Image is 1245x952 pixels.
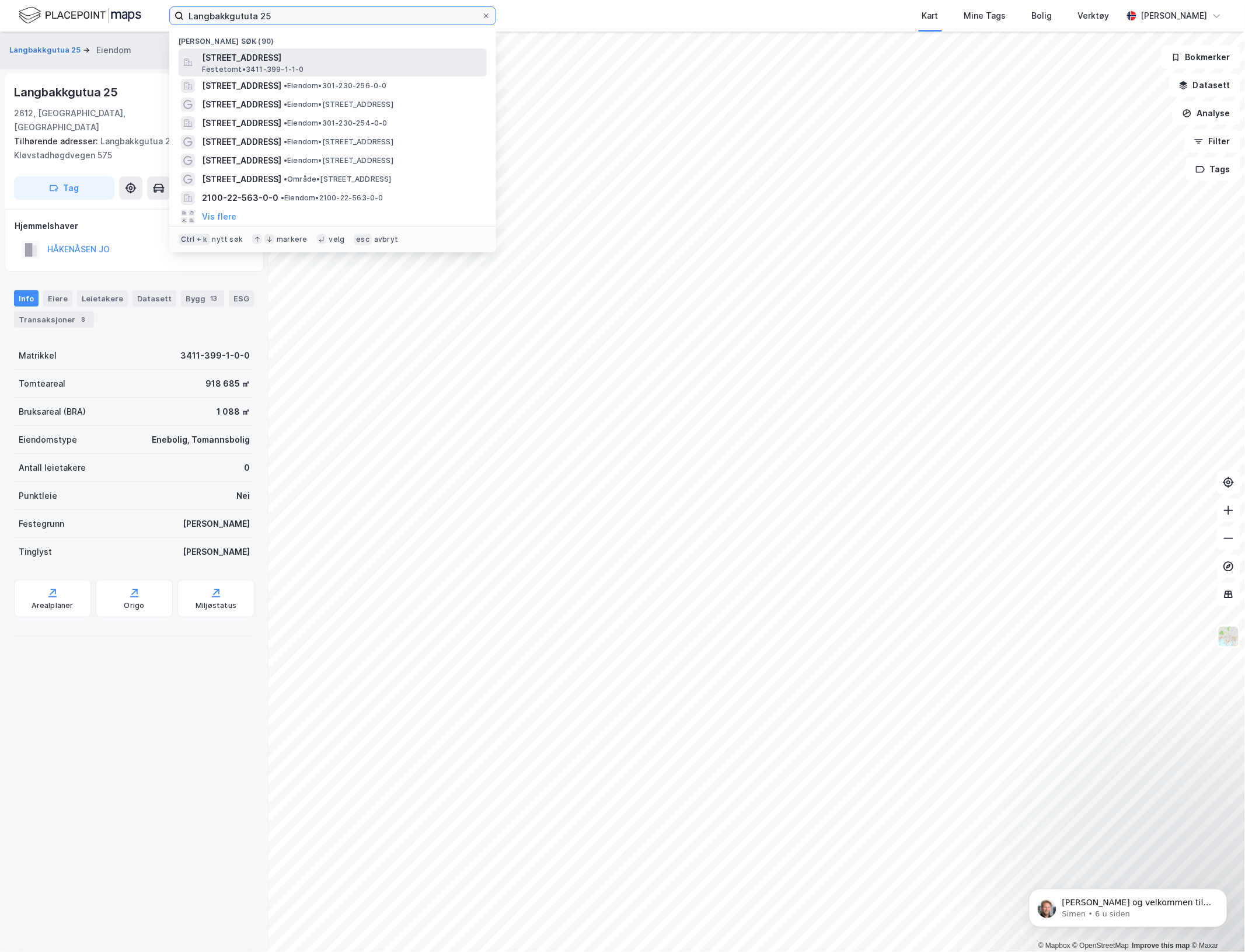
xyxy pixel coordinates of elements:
[19,349,57,363] div: Matrikkel
[277,235,307,244] div: markere
[202,116,281,130] span: [STREET_ADDRESS]
[14,83,120,102] div: Langbakkgutua 25
[181,290,224,307] div: Bygg
[1012,864,1245,946] iframe: Intercom notifications melding
[354,234,372,245] div: esc
[284,81,287,90] span: •
[77,290,128,307] div: Leietakere
[202,210,236,224] button: Vis flere
[212,235,243,244] div: nytt søk
[14,176,114,200] button: Tag
[32,601,73,610] div: Arealplaner
[236,489,250,503] div: Nei
[19,433,77,447] div: Eiendomstype
[284,100,287,109] span: •
[284,137,287,146] span: •
[1141,9,1208,23] div: [PERSON_NAME]
[1032,9,1052,23] div: Bolig
[19,461,86,475] div: Antall leietakere
[78,314,89,325] div: 8
[284,175,287,183] span: •
[1218,626,1240,648] img: Z
[14,311,94,328] div: Transaksjoner
[284,100,393,109] span: Eiendom • [STREET_ADDRESS]
[1073,942,1129,950] a: OpenStreetMap
[217,405,250,419] div: 1 088 ㎡
[9,44,83,56] button: Langbakkgutua 25
[1038,942,1070,950] a: Mapbox
[19,545,52,559] div: Tinglyst
[229,290,254,307] div: ESG
[132,290,176,307] div: Datasett
[244,461,250,475] div: 0
[1173,102,1240,125] button: Analyse
[183,545,250,559] div: [PERSON_NAME]
[208,293,219,304] div: 13
[1078,9,1110,23] div: Verktøy
[202,98,281,112] span: [STREET_ADDRESS]
[202,65,304,74] span: Festetomt • 3411-399-1-1-0
[922,9,939,23] div: Kart
[1162,46,1240,69] button: Bokmerker
[51,45,201,55] p: Message from Simen, sent 6 u siden
[1132,942,1190,950] a: Improve this map
[284,175,392,184] span: Område • [STREET_ADDRESS]
[281,193,383,203] span: Eiendom • 2100-22-563-0-0
[124,601,145,610] div: Origo
[284,156,287,165] span: •
[19,5,141,26] img: logo.f888ab2527a4732fd821a326f86c7f29.svg
[202,79,281,93] span: [STREET_ADDRESS]
[196,601,236,610] div: Miljøstatus
[205,377,250,391] div: 918 685 ㎡
[19,377,65,391] div: Tomteareal
[14,290,39,307] div: Info
[964,9,1006,23] div: Mine Tags
[329,235,345,244] div: velg
[374,235,398,244] div: avbryt
[1186,158,1240,181] button: Tags
[202,172,281,186] span: [STREET_ADDRESS]
[284,81,387,91] span: Eiendom • 301-230-256-0-0
[1184,130,1240,153] button: Filter
[284,137,393,147] span: Eiendom • [STREET_ADDRESS]
[281,193,284,202] span: •
[180,349,250,363] div: 3411-399-1-0-0
[202,191,278,205] span: 2100-22-563-0-0
[284,119,287,127] span: •
[183,517,250,531] div: [PERSON_NAME]
[14,136,100,146] span: Tilhørende adresser:
[202,51,482,65] span: [STREET_ADDRESS]
[202,135,281,149] span: [STREET_ADDRESS]
[1169,74,1240,97] button: Datasett
[152,433,250,447] div: Enebolig, Tomannsbolig
[19,405,86,419] div: Bruksareal (BRA)
[169,27,496,48] div: [PERSON_NAME] søk (90)
[14,106,192,134] div: 2612, [GEOGRAPHIC_DATA], [GEOGRAPHIC_DATA]
[179,234,210,245] div: Ctrl + k
[15,219,254,233] div: Hjemmelshaver
[284,119,388,128] span: Eiendom • 301-230-254-0-0
[14,134,245,162] div: Langbakkgutua 27, Kløvstadhøgdvegen 575
[96,43,131,57] div: Eiendom
[284,156,393,165] span: Eiendom • [STREET_ADDRESS]
[19,517,64,531] div: Festegrunn
[19,489,57,503] div: Punktleie
[184,7,482,25] input: Søk på adresse, matrikkel, gårdeiere, leietakere eller personer
[43,290,72,307] div: Eiere
[202,154,281,168] span: [STREET_ADDRESS]
[51,34,200,90] span: [PERSON_NAME] og velkommen til Newsec Maps, [PERSON_NAME] det er du lurer på så er det bare å ta ...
